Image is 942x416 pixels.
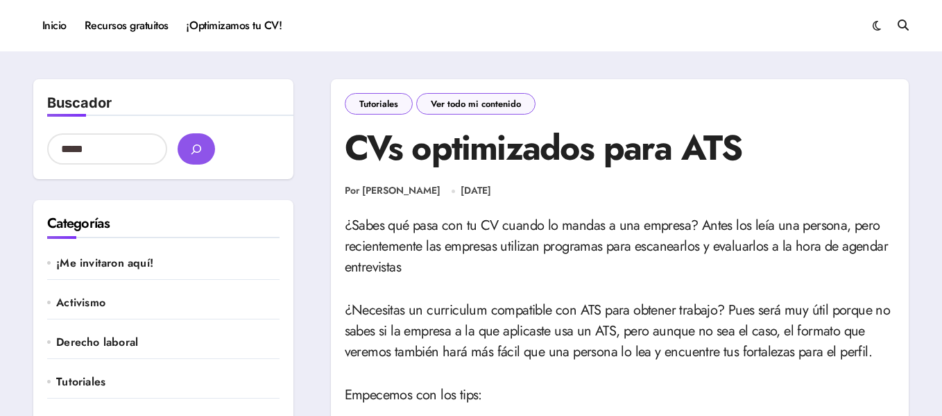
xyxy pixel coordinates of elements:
[56,295,279,310] a: Activismo
[178,133,215,165] button: buscar
[345,93,413,115] a: Tutoriales
[178,7,291,44] a: ¡Optimizamos tu CV!
[416,93,536,115] a: Ver todo mi contenido
[56,374,279,390] a: Tutoriales
[345,385,895,406] p: Empecemos con los tips:
[461,184,491,198] a: [DATE]
[56,335,279,350] a: Derecho laboral
[345,125,895,170] h1: CVs optimizados para ATS
[76,7,178,44] a: Recursos gratuitos
[345,215,895,278] p: ¿Sabes qué pasa con tu CV cuando lo mandas a una empresa? Antes los leía una persona, pero recien...
[56,256,279,271] a: ¡Me invitaron aquí!
[47,214,280,233] h2: Categorías
[345,300,895,363] p: ¿Necesitas un curriculum compatible con ATS para obtener trabajo? Pues será muy útil porque no sa...
[461,183,491,197] time: [DATE]
[33,7,76,44] a: Inicio
[47,94,112,111] label: Buscador
[345,184,440,198] a: Por [PERSON_NAME]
